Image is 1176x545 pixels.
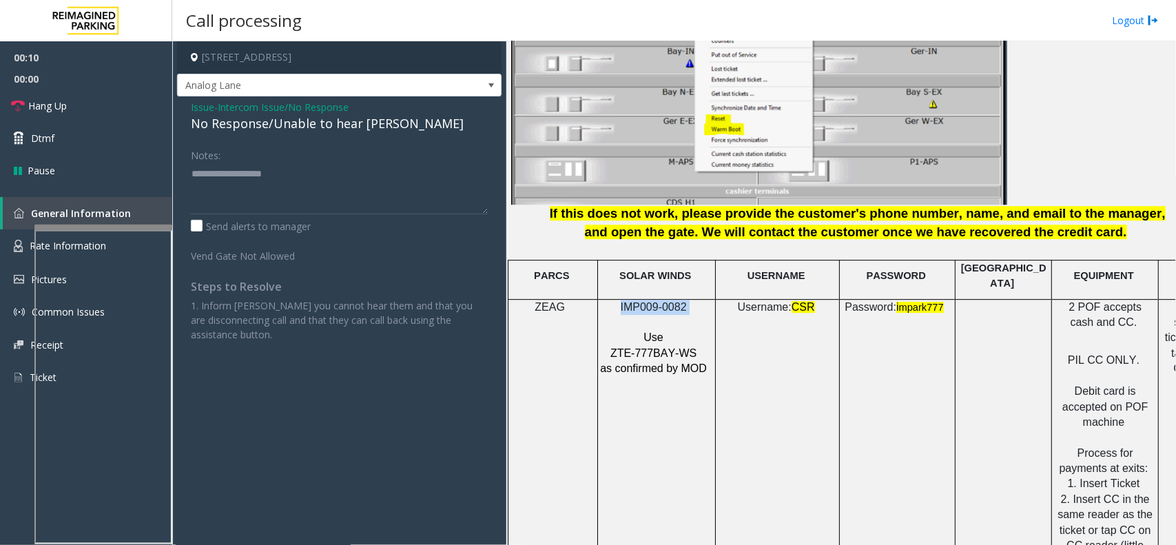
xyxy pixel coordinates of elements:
[30,239,106,252] span: Rate Information
[600,362,707,374] span: as confirmed by MOD
[535,301,565,313] span: ZEAG
[14,275,24,284] img: 'icon'
[179,3,309,37] h3: Call processing
[31,273,67,286] span: Pictures
[845,301,896,313] span: Password:
[177,41,502,74] h4: [STREET_ADDRESS]
[896,301,899,313] span: i
[1069,301,1142,328] span: 2 POF accepts cash and CC.
[14,340,23,349] img: 'icon'
[1060,447,1148,474] span: Process for payments at exits:
[30,338,63,351] span: Receipt
[178,74,436,96] span: Analog Lane
[550,206,1166,239] span: If this does not work, please provide the customer's phone number, name, and email to the manager...
[28,163,55,178] span: Pause
[1068,354,1139,366] span: PIL CC ONLY.
[867,270,926,281] span: PASSWORD
[31,207,131,220] span: General Information
[3,197,172,229] a: General Information
[643,331,663,343] span: Use
[1068,477,1140,489] span: 1. Insert Ticket
[702,225,1127,239] span: We will contact the customer once we have recovered the credit card.
[14,240,23,252] img: 'icon'
[1062,385,1148,428] span: Debit card is accepted on POF machine
[619,270,691,281] span: SOLAR WINDS
[1112,13,1159,28] a: Logout
[187,244,314,263] label: Vend Gate Not Allowed
[534,270,569,281] span: PARCS
[32,305,105,318] span: Common Issues
[191,219,311,234] label: Send alerts to manager
[191,143,220,163] label: Notes:
[14,371,23,384] img: 'icon'
[610,347,697,359] span: ZTE-777BAY-WS
[214,101,349,114] span: -
[31,131,54,145] span: Dtmf
[961,263,1046,289] span: [GEOGRAPHIC_DATA]
[899,302,944,313] span: mpark777
[792,301,815,313] span: CSR
[191,280,488,294] h4: Steps to Resolve
[30,371,56,384] span: Ticket
[14,208,24,218] img: 'icon'
[621,301,687,313] span: IMP009-0082
[28,99,67,113] span: Hang Up
[747,270,805,281] span: USERNAME
[1148,13,1159,28] img: logout
[14,307,25,318] img: 'icon'
[218,100,349,114] span: Intercom Issue/No Response
[1074,270,1134,281] span: EQUIPMENT
[191,100,214,114] span: Issue
[738,301,792,313] span: Username:
[191,298,488,342] p: 1. Inform [PERSON_NAME] you cannot hear them and that you are disconnecting call and that they ca...
[191,114,488,133] div: No Response/Unable to hear [PERSON_NAME]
